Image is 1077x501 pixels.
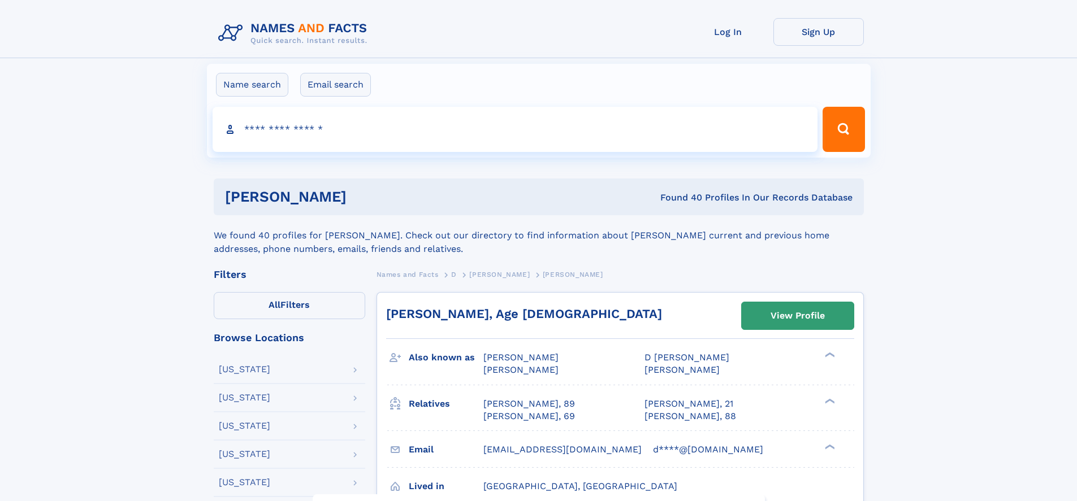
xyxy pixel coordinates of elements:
[300,73,371,97] label: Email search
[822,397,836,404] div: ❯
[386,307,662,321] a: [PERSON_NAME], Age [DEMOGRAPHIC_DATA]
[645,352,729,363] span: D [PERSON_NAME]
[219,478,270,487] div: [US_STATE]
[823,107,864,152] button: Search Button
[451,271,457,278] span: D
[483,398,575,410] a: [PERSON_NAME], 89
[269,299,280,310] span: All
[377,267,439,281] a: Names and Facts
[483,352,559,363] span: [PERSON_NAME]
[483,410,575,422] a: [PERSON_NAME], 69
[214,292,365,319] label: Filters
[469,271,530,278] span: [PERSON_NAME]
[483,364,559,375] span: [PERSON_NAME]
[543,271,603,278] span: [PERSON_NAME]
[742,302,854,329] a: View Profile
[214,333,365,343] div: Browse Locations
[822,351,836,359] div: ❯
[469,267,530,281] a: [PERSON_NAME]
[771,303,825,329] div: View Profile
[213,107,818,152] input: search input
[683,18,773,46] a: Log In
[409,477,483,496] h3: Lived in
[645,398,733,410] a: [PERSON_NAME], 21
[214,215,864,256] div: We found 40 profiles for [PERSON_NAME]. Check out our directory to find information about [PERSON...
[219,421,270,430] div: [US_STATE]
[483,444,642,455] span: [EMAIL_ADDRESS][DOMAIN_NAME]
[503,191,853,204] div: Found 40 Profiles In Our Records Database
[773,18,864,46] a: Sign Up
[822,443,836,450] div: ❯
[216,73,288,97] label: Name search
[451,267,457,281] a: D
[483,481,677,491] span: [GEOGRAPHIC_DATA], [GEOGRAPHIC_DATA]
[645,410,736,422] a: [PERSON_NAME], 88
[409,348,483,367] h3: Also known as
[409,440,483,459] h3: Email
[219,393,270,402] div: [US_STATE]
[214,269,365,280] div: Filters
[219,365,270,374] div: [US_STATE]
[409,394,483,413] h3: Relatives
[214,18,377,49] img: Logo Names and Facts
[645,364,720,375] span: [PERSON_NAME]
[225,190,504,204] h1: [PERSON_NAME]
[219,450,270,459] div: [US_STATE]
